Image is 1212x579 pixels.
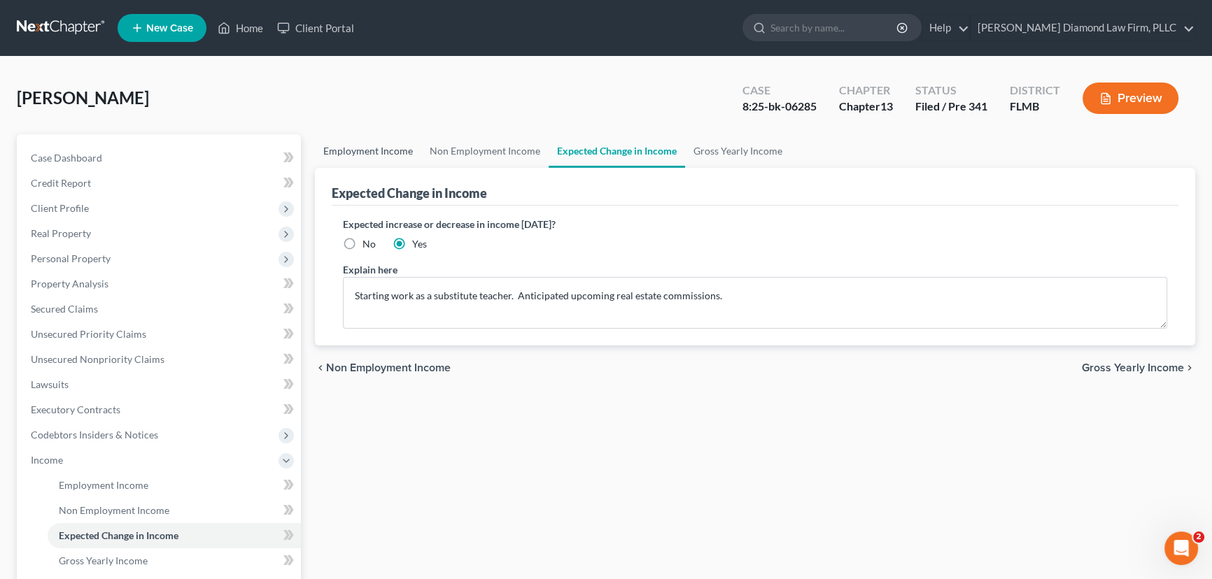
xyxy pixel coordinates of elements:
[31,227,91,239] span: Real Property
[59,504,169,516] span: Non Employment Income
[31,152,102,164] span: Case Dashboard
[20,296,301,322] a: Secured Claims
[1010,99,1060,115] div: FLMB
[211,15,270,41] a: Home
[839,83,893,99] div: Chapter
[343,262,397,277] label: Explain here
[1164,531,1198,565] iframe: Intercom live chat
[146,23,193,34] span: New Case
[31,278,108,289] span: Property Analysis
[421,134,549,168] a: Non Employment Income
[343,217,1167,231] label: Expected increase or decrease in income [DATE]?
[1184,362,1195,373] i: chevron_right
[1082,362,1195,373] button: Gross Yearly Income chevron_right
[332,185,487,201] div: Expected Change in Income
[922,15,969,41] a: Help
[412,238,427,250] span: Yes
[20,145,301,171] a: Case Dashboard
[742,83,817,99] div: Case
[20,271,301,296] a: Property Analysis
[31,202,89,214] span: Client Profile
[48,523,301,548] a: Expected Change in Income
[31,353,164,365] span: Unsecured Nonpriority Claims
[770,15,899,41] input: Search by name...
[1010,83,1060,99] div: District
[31,429,158,441] span: Codebtors Insiders & Notices
[315,134,421,168] a: Employment Income
[31,378,69,390] span: Lawsuits
[685,134,791,168] a: Gross Yearly Income
[31,303,98,315] span: Secured Claims
[31,328,146,340] span: Unsecured Priority Claims
[31,454,63,466] span: Income
[880,99,893,113] span: 13
[315,362,326,373] i: chevron_left
[20,347,301,372] a: Unsecured Nonpriority Claims
[59,479,148,491] span: Employment Income
[20,397,301,422] a: Executory Contracts
[17,87,149,108] span: [PERSON_NAME]
[1083,83,1178,114] button: Preview
[1193,531,1204,543] span: 2
[915,99,987,115] div: Filed / Pre 341
[20,372,301,397] a: Lawsuits
[742,99,817,115] div: 8:25-bk-06285
[31,403,120,415] span: Executory Contracts
[1082,362,1184,373] span: Gross Yearly Income
[20,171,301,196] a: Credit Report
[48,548,301,573] a: Gross Yearly Income
[362,238,376,250] span: No
[549,134,685,168] a: Expected Change in Income
[270,15,361,41] a: Client Portal
[20,322,301,347] a: Unsecured Priority Claims
[839,99,893,115] div: Chapter
[48,473,301,498] a: Employment Income
[31,177,91,189] span: Credit Report
[59,529,178,541] span: Expected Change in Income
[971,15,1195,41] a: [PERSON_NAME] Diamond Law Firm, PLLC
[59,555,148,566] span: Gross Yearly Income
[48,498,301,523] a: Non Employment Income
[915,83,987,99] div: Status
[315,362,451,373] button: chevron_left Non Employment Income
[31,252,111,264] span: Personal Property
[326,362,451,373] span: Non Employment Income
